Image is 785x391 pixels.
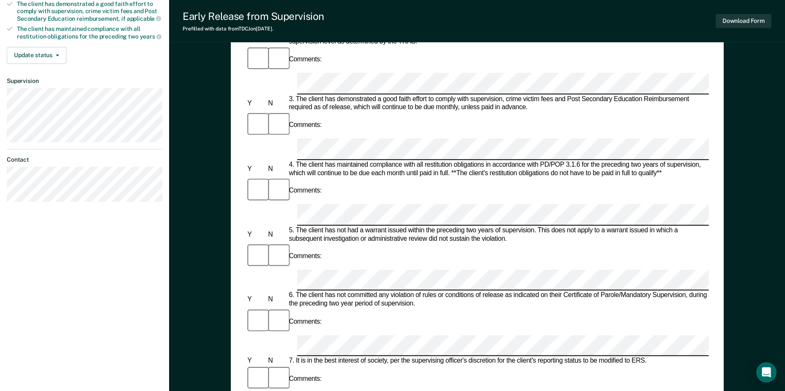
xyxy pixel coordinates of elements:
span: applicable [127,15,161,22]
div: Y [246,230,266,239]
div: Y [246,165,266,173]
div: N [266,99,287,108]
button: Download Form [716,14,771,28]
span: years [140,33,161,40]
div: 7. It is in the best interest of society, per the supervising officer's discretion for the client... [287,357,708,366]
dt: Contact [7,156,162,163]
div: N [266,165,287,173]
div: 4. The client has maintained compliance with all restitution obligations in accordance with PD/PO... [287,161,708,177]
div: The client has demonstrated a good faith effort to comply with supervision, crime victim fees and... [17,0,162,22]
div: Comments: [287,375,323,383]
div: Y [246,99,266,108]
div: Prefilled with data from TDCJ on [DATE] . [183,26,324,32]
div: 3. The client has demonstrated a good faith effort to comply with supervision, crime victim fees ... [287,95,708,112]
div: Comments: [287,187,323,195]
div: 5. The client has not had a warrant issued within the preceding two years of supervision. This do... [287,226,708,243]
div: Early Release from Supervision [183,10,324,22]
div: Y [246,296,266,304]
div: 6. The client has not committed any violation of rules or conditions of release as indicated on t... [287,292,708,308]
div: N [266,296,287,304]
button: Update status [7,47,66,64]
div: The client has maintained compliance with all restitution obligations for the preceding two [17,25,162,40]
div: Comments: [287,55,323,64]
div: N [266,357,287,366]
div: Comments: [287,121,323,129]
div: Comments: [287,318,323,326]
dt: Supervision [7,77,162,85]
div: Open Intercom Messenger [756,362,777,383]
div: N [266,230,287,239]
div: Comments: [287,252,323,261]
div: Y [246,357,266,366]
